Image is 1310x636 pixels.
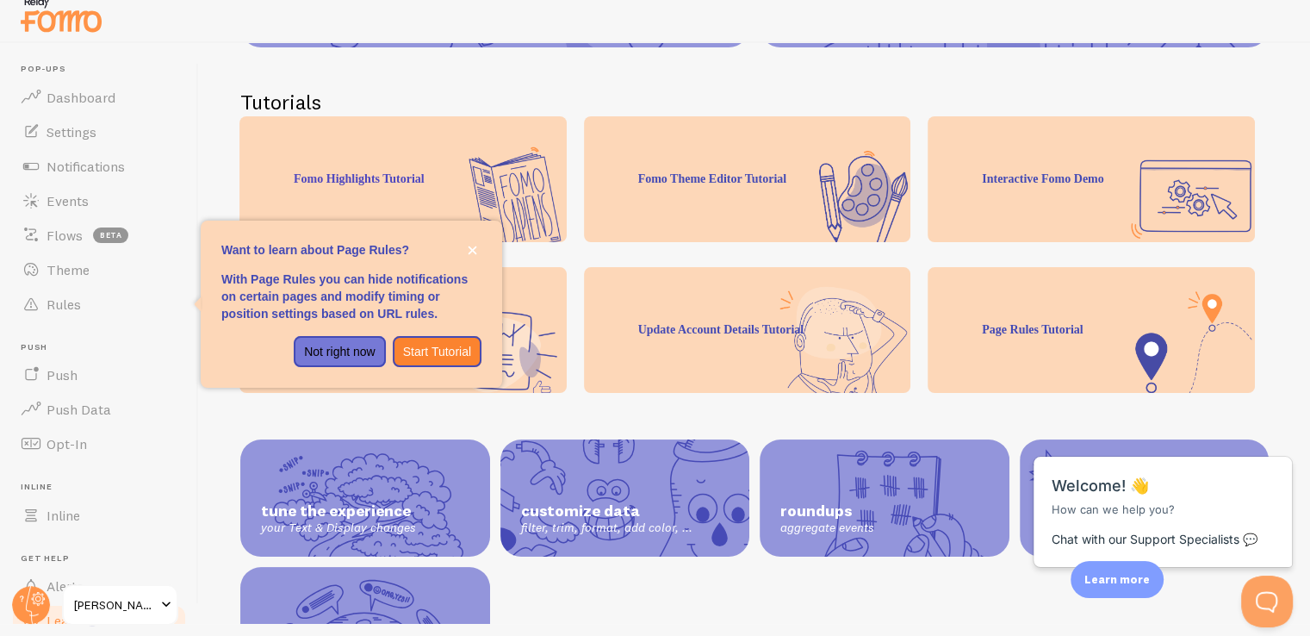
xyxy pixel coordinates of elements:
[10,218,188,253] a: Flows beta
[780,521,989,536] span: aggregate events
[10,358,188,392] a: Push
[521,502,730,521] span: customize data
[403,343,471,360] p: Start Tutorial
[928,116,1255,242] div: Interactive Fomo Demo
[47,123,96,140] span: Settings
[1241,576,1293,627] iframe: Help Scout Beacon - Open
[221,271,481,322] p: With Page Rules you can hide notifications on certain pages and modify timing or position setting...
[47,227,83,244] span: Flows
[780,502,989,521] span: roundups
[584,267,911,393] div: Update Account Details Tutorial
[261,502,469,521] span: tune the experience
[10,392,188,427] a: Push Data
[463,241,481,259] button: close,
[239,116,567,242] div: Fomo Highlights Tutorial
[47,577,84,595] span: Alerts
[93,228,128,243] span: beta
[21,342,188,353] span: Push
[1025,414,1302,576] iframe: Help Scout Beacon - Messages and Notifications
[1071,561,1164,598] div: Learn more
[10,184,188,218] a: Events
[47,401,111,418] span: Push Data
[261,521,469,536] span: your Text & Display changes
[10,498,188,533] a: Inline
[240,89,1269,115] h2: Tutorials
[10,149,188,184] a: Notifications
[584,116,911,242] div: Fomo Theme Editor Tutorial
[21,482,188,493] span: Inline
[10,80,188,115] a: Dashboard
[74,595,156,615] span: [PERSON_NAME]-h-dev-store-1
[1084,571,1150,588] p: Learn more
[47,296,81,313] span: Rules
[10,569,188,603] a: Alerts
[221,241,481,259] p: Want to learn about Page Rules?
[304,343,375,360] p: Not right now
[10,427,188,461] a: Opt-In
[47,507,80,524] span: Inline
[294,336,385,367] button: Not right now
[62,584,178,626] a: [PERSON_NAME]-h-dev-store-1
[47,435,87,452] span: Opt-In
[21,64,188,75] span: Pop-ups
[10,115,188,149] a: Settings
[201,221,502,388] div: Want to learn about Page Rules? With Page Rules you can hide notifications on certain pages and m...
[21,553,188,564] span: Get Help
[393,336,481,367] button: Start Tutorial
[10,253,188,287] a: Theme
[521,521,730,536] span: filter, trim, format, add color, ...
[47,89,115,106] span: Dashboard
[10,287,188,321] a: Rules
[47,158,125,175] span: Notifications
[47,261,90,278] span: Theme
[47,192,89,209] span: Events
[928,267,1255,393] div: Page Rules Tutorial
[47,366,78,383] span: Push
